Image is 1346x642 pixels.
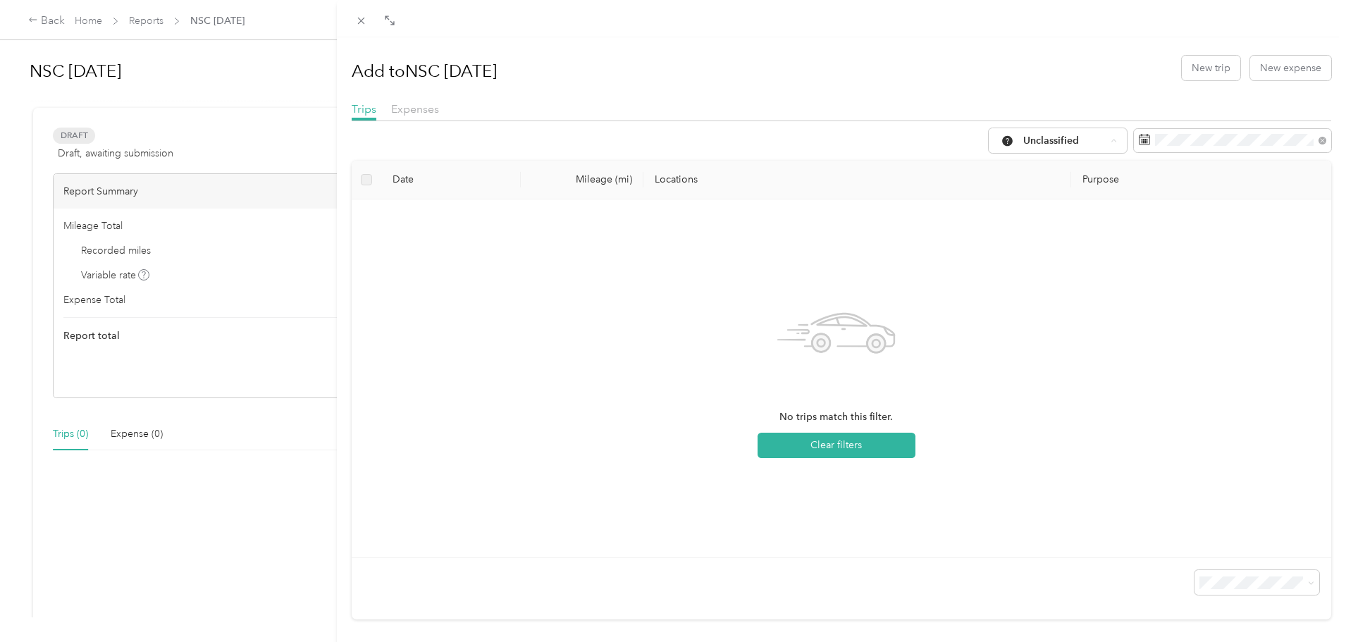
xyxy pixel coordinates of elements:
iframe: Everlance-gr Chat Button Frame [1267,563,1346,642]
h1: Add to NSC [DATE] [352,54,497,88]
button: New expense [1250,56,1331,80]
th: Mileage (mi) [521,161,643,199]
span: Expenses [391,102,439,116]
th: Locations [643,161,1071,199]
span: No trips match this filter. [779,409,893,425]
span: Trips [352,102,376,116]
th: Purpose [1071,161,1331,199]
button: Clear filters [758,433,915,458]
th: Date [381,161,521,199]
span: Unclassified [1023,136,1106,146]
button: New trip [1182,56,1240,80]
